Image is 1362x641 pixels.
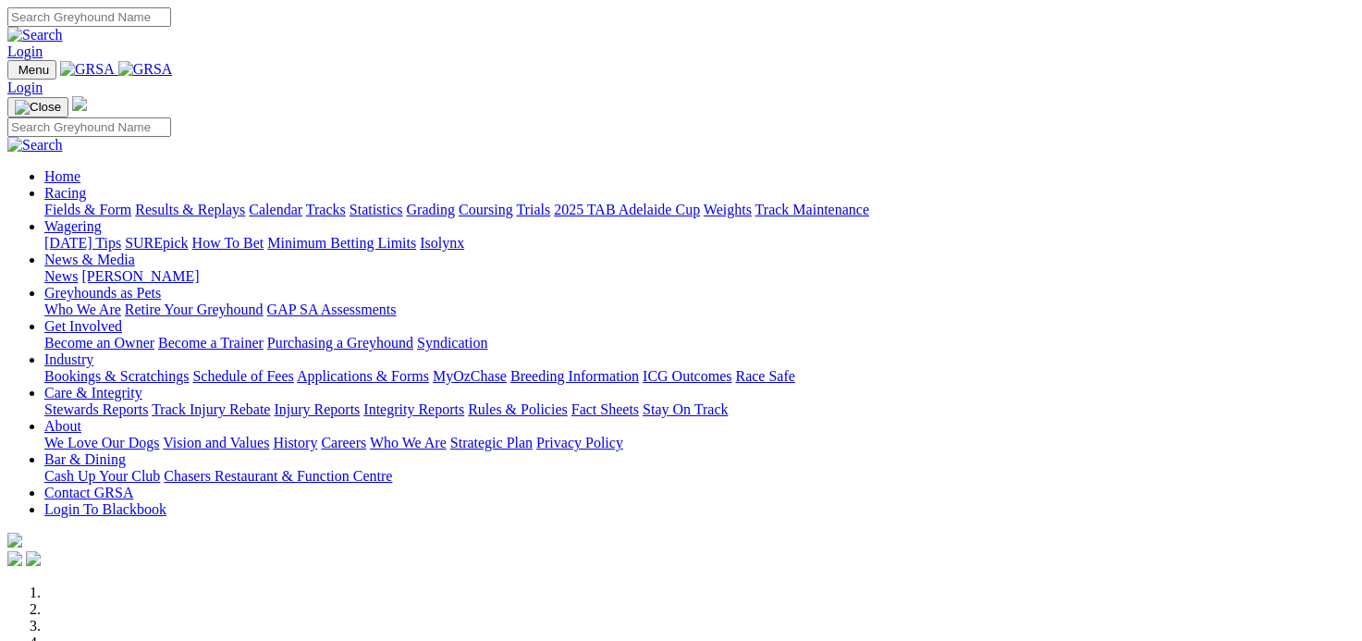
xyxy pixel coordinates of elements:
[735,368,794,384] a: Race Safe
[7,533,22,548] img: logo-grsa-white.png
[44,185,86,201] a: Racing
[370,435,447,450] a: Who We Are
[249,202,302,217] a: Calendar
[267,235,416,251] a: Minimum Betting Limits
[7,43,43,59] a: Login
[350,202,403,217] a: Statistics
[297,368,429,384] a: Applications & Forms
[44,368,189,384] a: Bookings & Scratchings
[554,202,700,217] a: 2025 TAB Adelaide Cup
[459,202,513,217] a: Coursing
[118,61,173,78] img: GRSA
[44,302,1355,318] div: Greyhounds as Pets
[44,268,78,284] a: News
[44,468,1355,485] div: Bar & Dining
[450,435,533,450] a: Strategic Plan
[60,61,115,78] img: GRSA
[44,385,142,401] a: Care & Integrity
[44,268,1355,285] div: News & Media
[267,335,413,351] a: Purchasing a Greyhound
[44,435,1355,451] div: About
[44,451,126,467] a: Bar & Dining
[536,435,623,450] a: Privacy Policy
[643,401,728,417] a: Stay On Track
[571,401,639,417] a: Fact Sheets
[274,401,360,417] a: Injury Reports
[468,401,568,417] a: Rules & Policies
[26,551,41,566] img: twitter.svg
[44,351,93,367] a: Industry
[163,435,269,450] a: Vision and Values
[407,202,455,217] a: Grading
[267,302,397,317] a: GAP SA Assessments
[755,202,869,217] a: Track Maintenance
[7,551,22,566] img: facebook.svg
[192,235,264,251] a: How To Bet
[44,485,133,500] a: Contact GRSA
[7,137,63,154] img: Search
[125,235,188,251] a: SUREpick
[44,218,102,234] a: Wagering
[306,202,346,217] a: Tracks
[44,252,135,267] a: News & Media
[44,418,81,434] a: About
[44,368,1355,385] div: Industry
[44,501,166,517] a: Login To Blackbook
[44,468,160,484] a: Cash Up Your Club
[135,202,245,217] a: Results & Replays
[158,335,264,351] a: Become a Trainer
[44,435,159,450] a: We Love Our Dogs
[433,368,507,384] a: MyOzChase
[7,60,56,80] button: Toggle navigation
[7,7,171,27] input: Search
[7,80,43,95] a: Login
[44,235,121,251] a: [DATE] Tips
[417,335,487,351] a: Syndication
[273,435,317,450] a: History
[192,368,293,384] a: Schedule of Fees
[7,117,171,137] input: Search
[321,435,366,450] a: Careers
[44,318,122,334] a: Get Involved
[18,63,49,77] span: Menu
[363,401,464,417] a: Integrity Reports
[152,401,270,417] a: Track Injury Rebate
[164,468,392,484] a: Chasers Restaurant & Function Centre
[72,96,87,111] img: logo-grsa-white.png
[44,235,1355,252] div: Wagering
[7,97,68,117] button: Toggle navigation
[643,368,731,384] a: ICG Outcomes
[81,268,199,284] a: [PERSON_NAME]
[7,27,63,43] img: Search
[125,302,264,317] a: Retire Your Greyhound
[44,302,121,317] a: Who We Are
[44,202,131,217] a: Fields & Form
[44,401,148,417] a: Stewards Reports
[15,100,61,115] img: Close
[44,168,80,184] a: Home
[44,285,161,301] a: Greyhounds as Pets
[44,335,154,351] a: Become an Owner
[704,202,752,217] a: Weights
[510,368,639,384] a: Breeding Information
[44,335,1355,351] div: Get Involved
[44,401,1355,418] div: Care & Integrity
[516,202,550,217] a: Trials
[44,202,1355,218] div: Racing
[420,235,464,251] a: Isolynx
